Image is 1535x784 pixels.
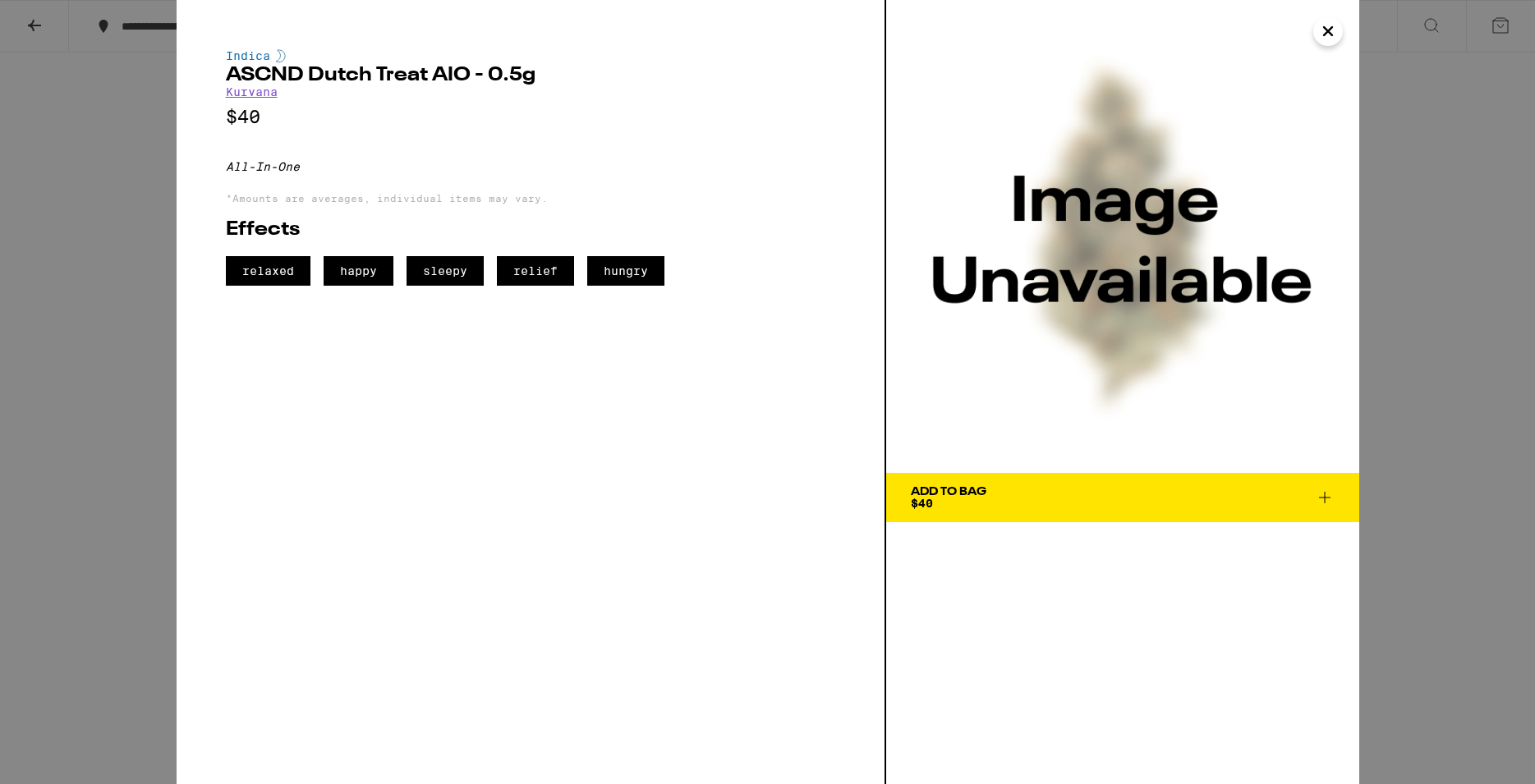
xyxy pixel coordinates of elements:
div: Indica [226,49,835,62]
a: Kurvana [226,85,278,99]
h2: Effects [226,220,835,240]
span: Hi. Need any help? [10,11,118,25]
span: sleepy [407,256,484,286]
span: $40 [911,497,933,510]
button: Close [1313,16,1343,46]
button: Add To Bag$40 [886,473,1359,522]
p: $40 [226,107,835,127]
img: indicaColor.svg [276,49,286,62]
span: relief [497,256,574,286]
span: happy [324,256,393,286]
p: *Amounts are averages, individual items may vary. [226,193,835,204]
div: Add To Bag [911,486,986,497]
span: relaxed [226,256,310,286]
span: hungry [587,256,664,286]
h2: ASCND Dutch Treat AIO - 0.5g [226,66,835,85]
div: All-In-One [226,160,835,173]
